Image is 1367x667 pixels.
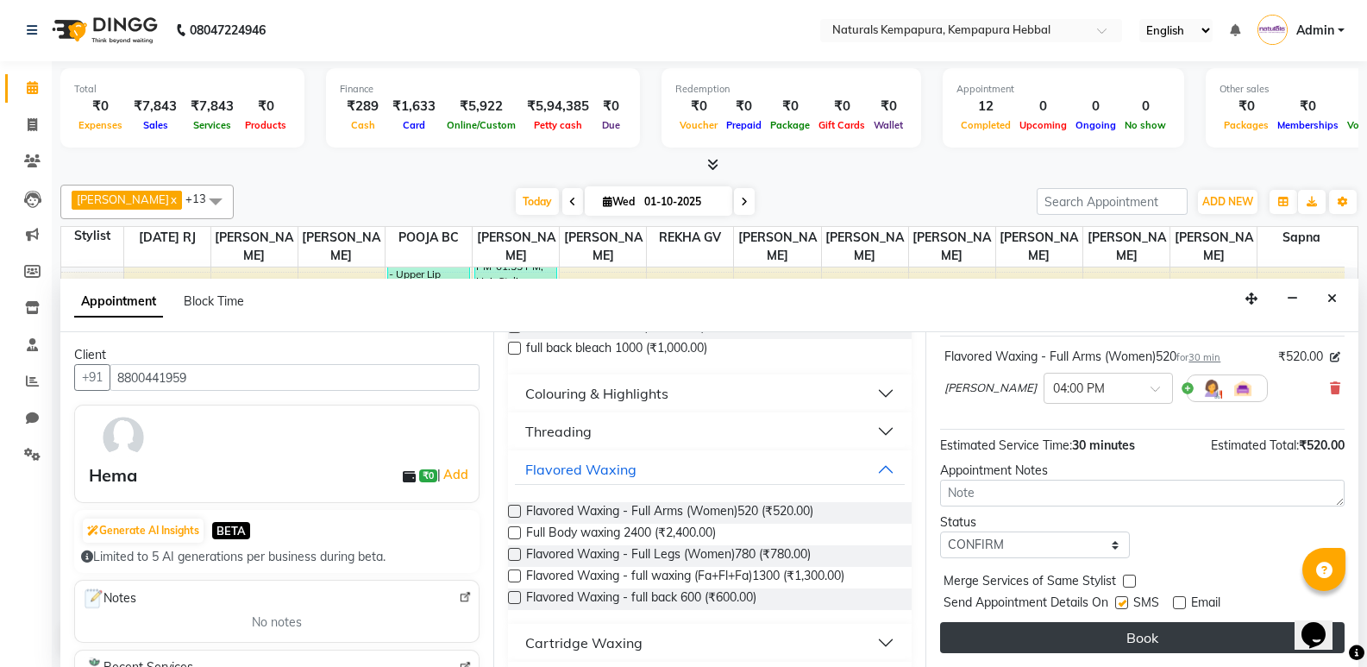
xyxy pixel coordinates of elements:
div: Total [74,82,291,97]
div: Stylist [61,227,123,245]
div: ₹289 [340,97,386,116]
img: Interior.png [1232,378,1253,399]
span: Flavored Waxing - Full Legs (Women)780 (₹780.00) [526,545,811,567]
span: ₹520.00 [1278,348,1323,366]
span: [PERSON_NAME] [909,227,995,267]
span: [DATE] RJ [124,227,210,249]
span: Cash [347,119,379,131]
button: +91 [74,364,110,391]
div: ₹0 [1273,97,1343,116]
span: Notes [82,588,136,610]
input: Search by Name/Mobile/Email/Code [110,364,480,391]
span: Services [189,119,235,131]
span: Email [1191,594,1220,615]
span: ADD NEW [1202,195,1253,208]
span: Gift Cards [814,119,869,131]
a: Add [441,464,471,485]
span: SMS [1133,594,1159,615]
span: Appointment [74,286,163,318]
span: Due [598,119,624,131]
button: Threading [515,416,906,447]
span: Block Time [184,293,244,309]
img: logo [44,6,162,54]
span: No notes [252,614,302,632]
span: [PERSON_NAME] [822,227,908,267]
div: Finance [340,82,626,97]
span: full back bleach 1000 (₹1,000.00) [526,339,707,361]
div: Limited to 5 AI generations per business during beta. [81,548,473,566]
input: 2025-10-01 [639,189,725,215]
span: Estimated Total: [1211,437,1299,453]
span: Wallet [869,119,907,131]
span: Online/Custom [442,119,520,131]
div: 0 [1015,97,1071,116]
span: Flavored Waxing - full back 600 (₹600.00) [526,588,756,610]
button: Generate AI Insights [83,519,204,543]
span: Card [398,119,430,131]
span: [PERSON_NAME] [944,380,1037,397]
span: POOJA BC [386,227,472,249]
span: [PERSON_NAME] [211,227,298,267]
div: Status [940,513,1129,532]
div: ₹0 [869,97,907,116]
span: [PERSON_NAME] [1083,227,1169,267]
div: 0 [1120,97,1170,116]
div: Client [74,346,480,364]
img: avatar [98,412,148,462]
span: [PERSON_NAME] [298,227,385,267]
span: [PERSON_NAME] [560,227,646,267]
span: Merge Services of Same Stylist [944,572,1116,594]
span: BETA [212,522,250,538]
div: ₹0 [814,97,869,116]
span: Today [516,188,559,215]
div: ₹5,922 [442,97,520,116]
div: ₹5,94,385 [520,97,596,116]
div: Appointment [956,82,1170,97]
img: Hairdresser.png [1201,378,1222,399]
span: Flavored Waxing - full waxing (Fa+Fl+Fa)1300 (₹1,300.00) [526,567,844,588]
span: [PERSON_NAME] [734,227,820,267]
div: Appointment Notes [940,462,1345,480]
span: Send Appointment Details On [944,594,1108,615]
span: +13 [185,192,219,205]
div: ₹0 [1220,97,1273,116]
small: for [1176,351,1220,363]
button: Book [940,622,1345,653]
span: Full Body waxing 2400 (₹2,400.00) [526,524,716,545]
div: ₹7,843 [127,97,184,116]
span: Voucher [675,119,722,131]
span: Ongoing [1071,119,1120,131]
button: Flavored Waxing [515,454,906,485]
span: ₹0 [419,469,437,483]
div: ₹0 [74,97,127,116]
div: ₹0 [766,97,814,116]
span: Estimated Service Time: [940,437,1072,453]
span: Sapna [1257,227,1345,249]
span: [PERSON_NAME] [996,227,1082,267]
div: Flavored Waxing [525,459,636,480]
img: Admin [1257,15,1288,45]
div: ₹7,843 [184,97,241,116]
button: ADD NEW [1198,190,1257,214]
div: 12 [956,97,1015,116]
span: Flavored Waxing - Full Arms (Women)520 (₹520.00) [526,502,813,524]
button: Cartridge Waxing [515,627,906,658]
span: Prepaid [722,119,766,131]
span: Completed [956,119,1015,131]
span: 30 minutes [1072,437,1135,453]
div: Cartridge Waxing [525,632,643,653]
span: Packages [1220,119,1273,131]
span: Petty cash [530,119,586,131]
div: ₹0 [596,97,626,116]
span: Wed [599,195,639,208]
span: Upcoming [1015,119,1071,131]
div: Colouring & Highlights [525,383,668,404]
input: Search Appointment [1037,188,1188,215]
div: ₹0 [722,97,766,116]
button: Colouring & Highlights [515,378,906,409]
span: Package [766,119,814,131]
div: Threading [525,421,592,442]
i: Edit price [1330,352,1340,362]
div: ₹0 [241,97,291,116]
span: No show [1120,119,1170,131]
